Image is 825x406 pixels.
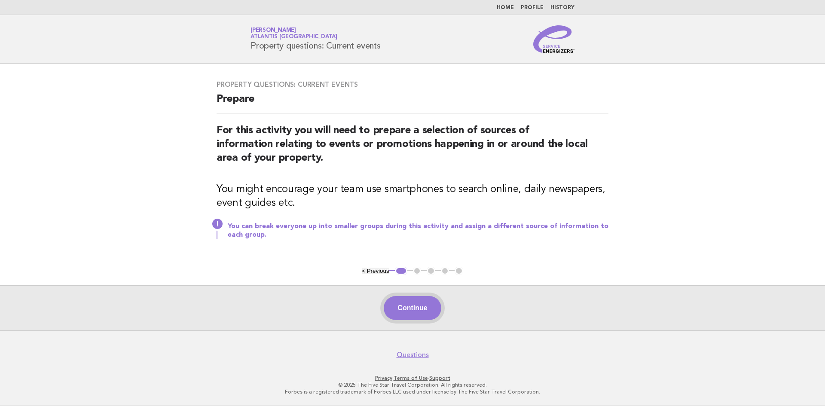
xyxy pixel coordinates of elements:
[150,375,675,382] p: · ·
[394,375,428,381] a: Terms of Use
[550,5,574,10] a: History
[150,382,675,388] p: © 2025 The Five Star Travel Corporation. All rights reserved.
[217,183,608,210] h3: You might encourage your team use smartphones to search online, daily newspapers, event guides etc.
[217,80,608,89] h3: Property questions: Current events
[362,268,389,274] button: < Previous
[251,34,337,40] span: Atlantis [GEOGRAPHIC_DATA]
[521,5,544,10] a: Profile
[217,124,608,172] h2: For this activity you will need to prepare a selection of sources of information relating to even...
[150,388,675,395] p: Forbes is a registered trademark of Forbes LLC used under license by The Five Star Travel Corpora...
[397,351,429,359] a: Questions
[384,296,441,320] button: Continue
[395,267,407,275] button: 1
[497,5,514,10] a: Home
[251,28,381,50] h1: Property questions: Current events
[375,375,392,381] a: Privacy
[251,27,337,40] a: [PERSON_NAME]Atlantis [GEOGRAPHIC_DATA]
[228,222,608,239] p: You can break everyone up into smaller groups during this activity and assign a different source ...
[533,25,574,53] img: Service Energizers
[429,375,450,381] a: Support
[217,92,608,113] h2: Prepare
